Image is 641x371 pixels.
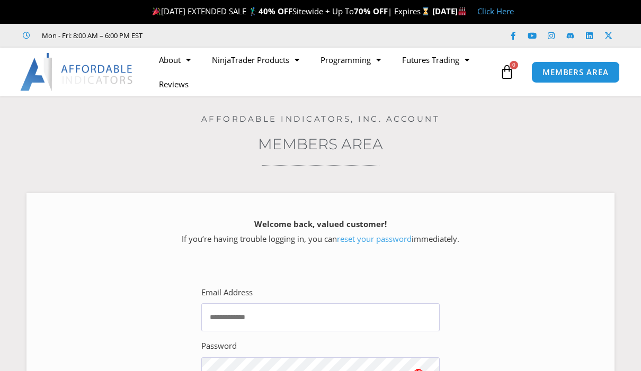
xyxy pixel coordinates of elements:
[422,7,430,15] img: ⌛
[484,57,530,87] a: 0
[310,48,391,72] a: Programming
[201,285,253,300] label: Email Address
[337,233,412,244] a: reset your password
[45,217,596,247] p: If you’re having trouble logging in, you can immediately.
[542,68,609,76] span: MEMBERS AREA
[153,7,161,15] img: 🎉
[531,61,620,83] a: MEMBERS AREA
[354,6,388,16] strong: 70% OFF
[458,7,466,15] img: 🏭
[477,6,514,16] a: Click Here
[150,6,432,16] span: [DATE] EXTENDED SALE 🏌️‍♂️ Sitewide + Up To | Expires
[201,48,310,72] a: NinjaTrader Products
[259,6,292,16] strong: 40% OFF
[201,114,440,124] a: Affordable Indicators, Inc. Account
[432,6,467,16] strong: [DATE]
[148,72,199,96] a: Reviews
[157,30,316,41] iframe: Customer reviews powered by Trustpilot
[258,135,383,153] a: Members Area
[39,29,143,42] span: Mon - Fri: 8:00 AM – 6:00 PM EST
[20,53,134,91] img: LogoAI | Affordable Indicators – NinjaTrader
[201,339,237,354] label: Password
[254,219,387,229] strong: Welcome back, valued customer!
[391,48,480,72] a: Futures Trading
[510,61,518,69] span: 0
[148,48,201,72] a: About
[148,48,497,96] nav: Menu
